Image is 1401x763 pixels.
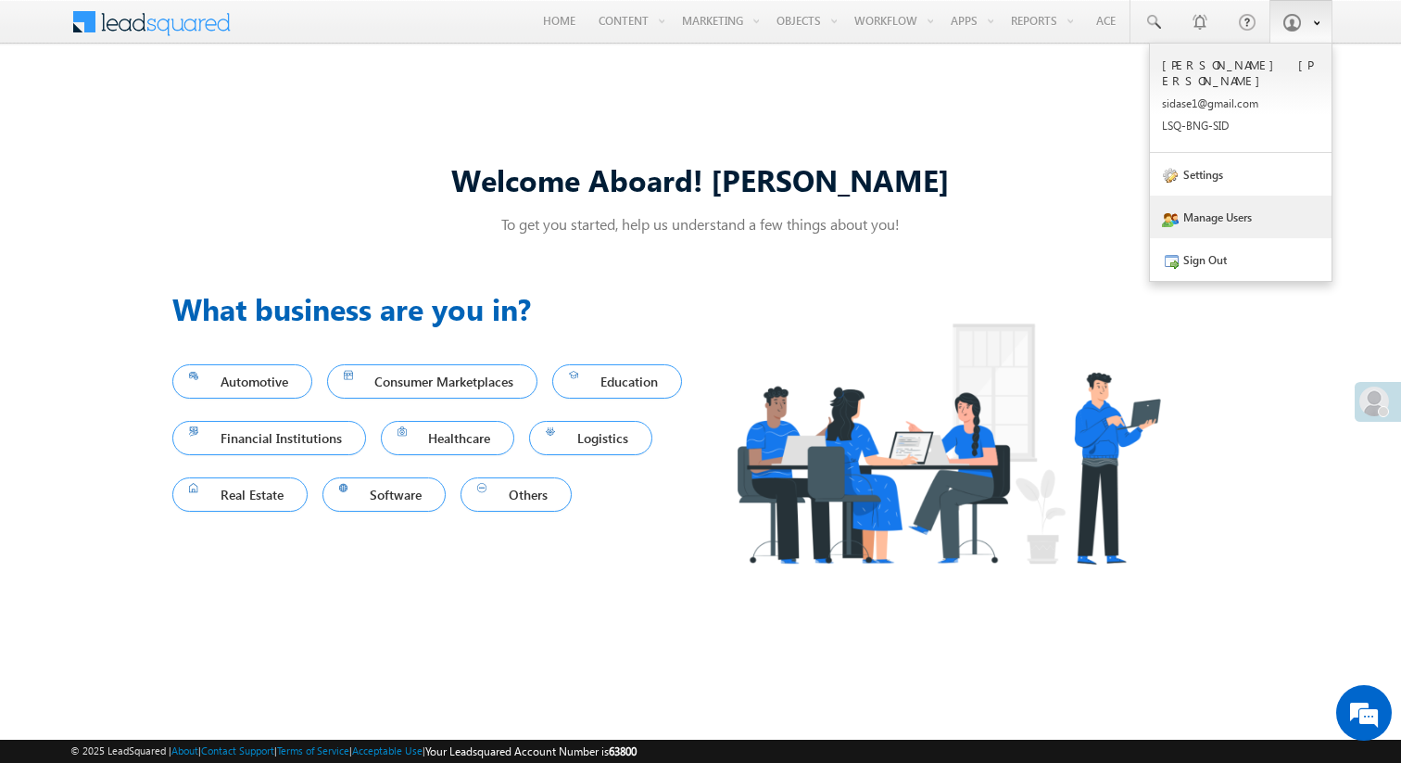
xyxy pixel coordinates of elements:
[171,744,198,757] a: About
[172,214,1229,234] p: To get you started, help us understand a few things about you!
[1162,119,1319,133] p: LSQ-B NG-SI D
[546,426,636,451] span: Logistics
[96,97,311,121] div: Chat with us now
[700,286,1195,601] img: Industry.png
[277,744,349,757] a: Terms of Service
[201,744,274,757] a: Contact Support
[477,482,555,507] span: Others
[1150,153,1332,196] a: Settings
[32,97,78,121] img: d_60004797649_company_0_60004797649
[398,426,499,451] span: Healthcare
[189,482,291,507] span: Real Estate
[172,159,1229,199] div: Welcome Aboard! [PERSON_NAME]
[1162,96,1319,110] p: sidas e1@gm ail.c om
[352,744,423,757] a: Acceptable Use
[344,369,522,394] span: Consumer Marketplaces
[609,744,637,758] span: 63800
[189,369,296,394] span: Automotive
[172,286,700,331] h3: What business are you in?
[1150,196,1332,238] a: Manage Users
[1150,238,1332,281] a: Sign Out
[304,9,348,54] div: Minimize live chat window
[252,571,336,596] em: Start Chat
[569,369,665,394] span: Education
[189,426,349,451] span: Financial Institutions
[24,172,338,555] textarea: Type your message and hit 'Enter'
[1162,57,1319,88] p: [PERSON_NAME] [PERSON_NAME]
[70,743,637,760] span: © 2025 LeadSquared | | | | |
[425,744,637,758] span: Your Leadsquared Account Number is
[339,482,430,507] span: Software
[1150,44,1332,153] a: [PERSON_NAME] [PERSON_NAME] sidase1@gmail.com LSQ-BNG-SID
